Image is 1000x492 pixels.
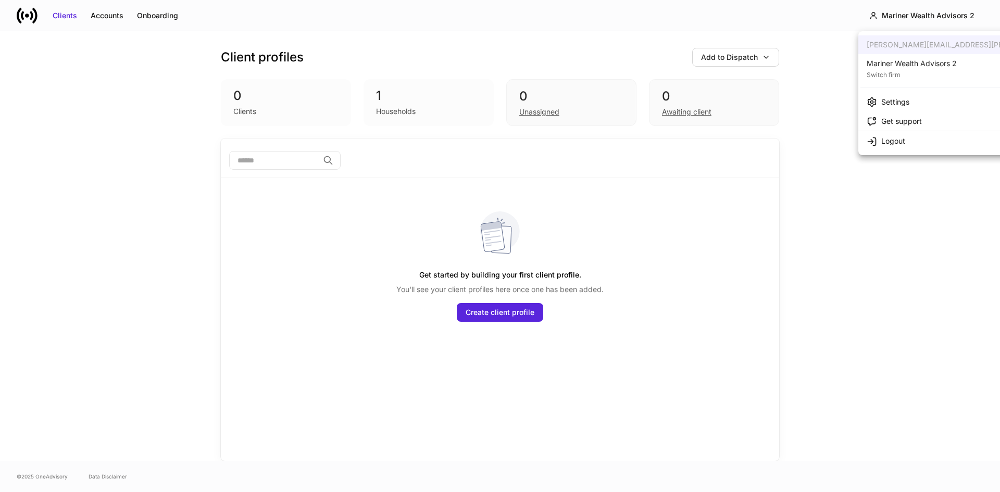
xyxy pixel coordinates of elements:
div: Mariner Wealth Advisors 2 [867,58,957,69]
div: Logout [881,136,905,146]
div: Settings [881,97,909,107]
div: Get support [881,116,922,127]
div: Switch firm [867,69,957,79]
